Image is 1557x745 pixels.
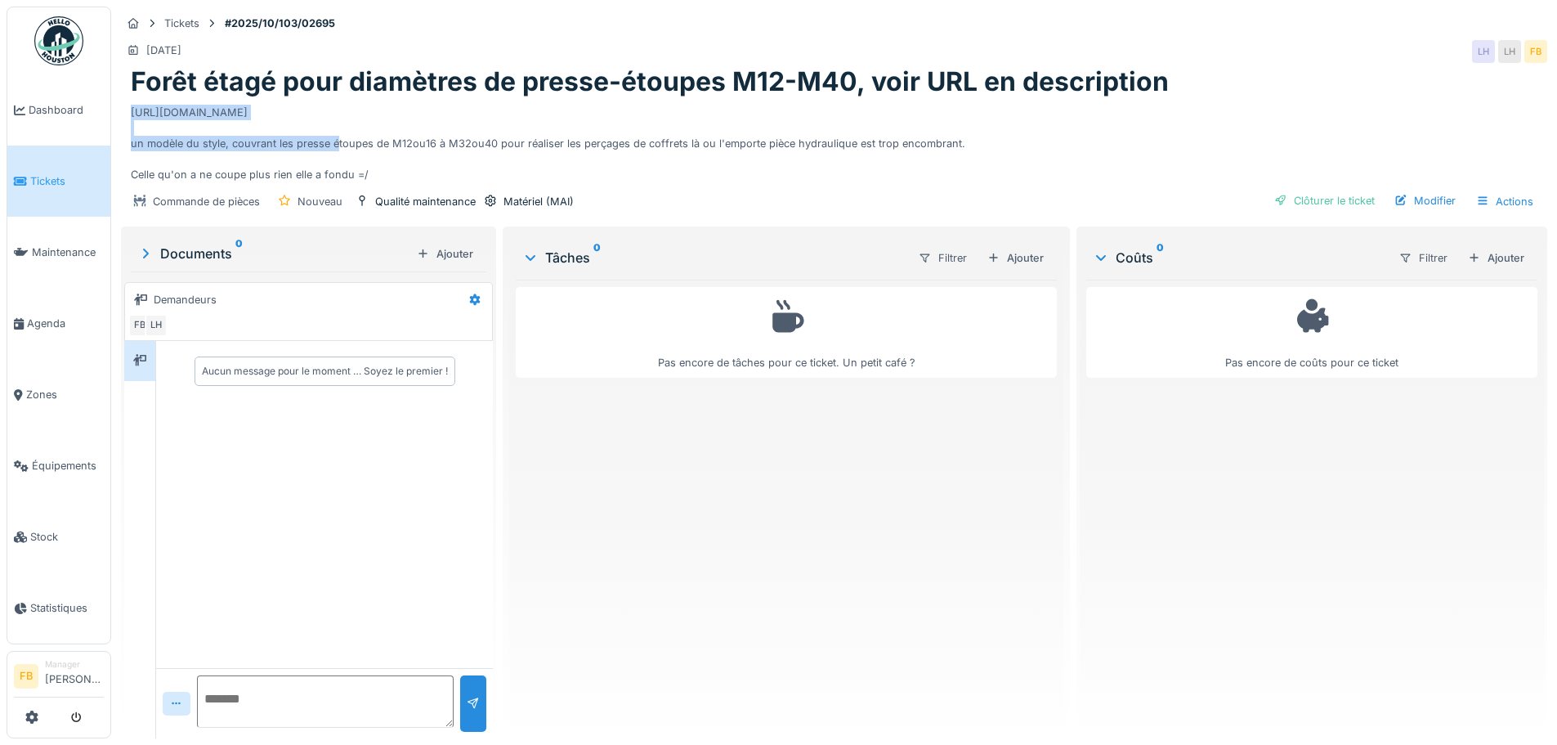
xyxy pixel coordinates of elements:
[7,572,110,644] a: Statistiques
[503,194,574,209] div: Matériel (MAI)
[153,194,260,209] div: Commande de pièces
[131,98,1537,183] div: [URL][DOMAIN_NAME] un modèle du style, couvrant les presse étoupes de M12ou16 à M32ou40 pour réal...
[1388,190,1462,212] div: Modifier
[7,74,110,146] a: Dashboard
[1498,40,1521,63] div: LH
[7,359,110,430] a: Zones
[27,316,104,331] span: Agenda
[32,245,104,260] span: Maintenance
[34,16,83,65] img: Badge_color-CXgf-gQk.svg
[218,16,342,31] strong: #2025/10/103/02695
[1392,246,1455,270] div: Filtrer
[30,173,104,189] span: Tickets
[202,364,448,379] div: Aucun message pour le moment … Soyez le premier !
[1157,248,1164,267] sup: 0
[911,246,974,270] div: Filtrer
[981,247,1050,269] div: Ajouter
[14,658,104,698] a: FB Manager[PERSON_NAME]
[45,658,104,693] li: [PERSON_NAME]
[1097,294,1527,370] div: Pas encore de coûts pour ce ticket
[45,658,104,671] div: Manager
[14,664,38,689] li: FB
[7,146,110,217] a: Tickets
[131,66,1169,97] h1: Forêt étagé pour diamètres de presse-étoupes M12-M40, voir URL en description
[522,248,904,267] div: Tâches
[7,430,110,501] a: Équipements
[1472,40,1495,63] div: LH
[1268,190,1381,212] div: Clôturer le ticket
[26,387,104,402] span: Zones
[7,501,110,572] a: Stock
[235,244,243,263] sup: 0
[375,194,476,209] div: Qualité maintenance
[32,458,104,473] span: Équipements
[1524,40,1547,63] div: FB
[30,529,104,545] span: Stock
[1469,190,1541,213] div: Actions
[593,248,601,267] sup: 0
[137,244,410,263] div: Documents
[1093,248,1385,267] div: Coûts
[298,194,342,209] div: Nouveau
[154,292,217,307] div: Demandeurs
[7,217,110,288] a: Maintenance
[164,16,199,31] div: Tickets
[145,314,168,337] div: LH
[29,102,104,118] span: Dashboard
[128,314,151,337] div: FB
[7,288,110,359] a: Agenda
[146,43,181,58] div: [DATE]
[1461,247,1531,269] div: Ajouter
[526,294,1045,370] div: Pas encore de tâches pour ce ticket. Un petit café ?
[410,243,480,265] div: Ajouter
[30,600,104,616] span: Statistiques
